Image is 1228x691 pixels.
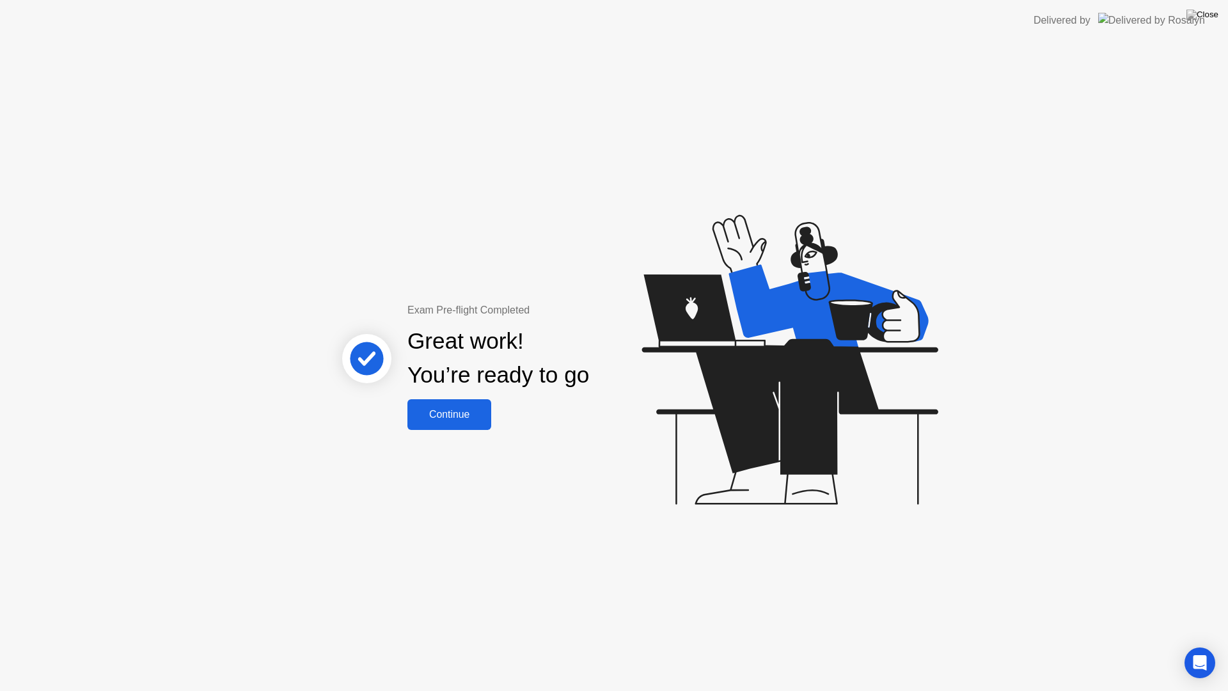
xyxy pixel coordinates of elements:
img: Close [1186,10,1218,20]
div: Open Intercom Messenger [1185,647,1215,678]
img: Delivered by Rosalyn [1098,13,1205,28]
div: Great work! You’re ready to go [407,324,589,392]
button: Continue [407,399,491,430]
div: Exam Pre-flight Completed [407,303,672,318]
div: Delivered by [1034,13,1090,28]
div: Continue [411,409,487,420]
